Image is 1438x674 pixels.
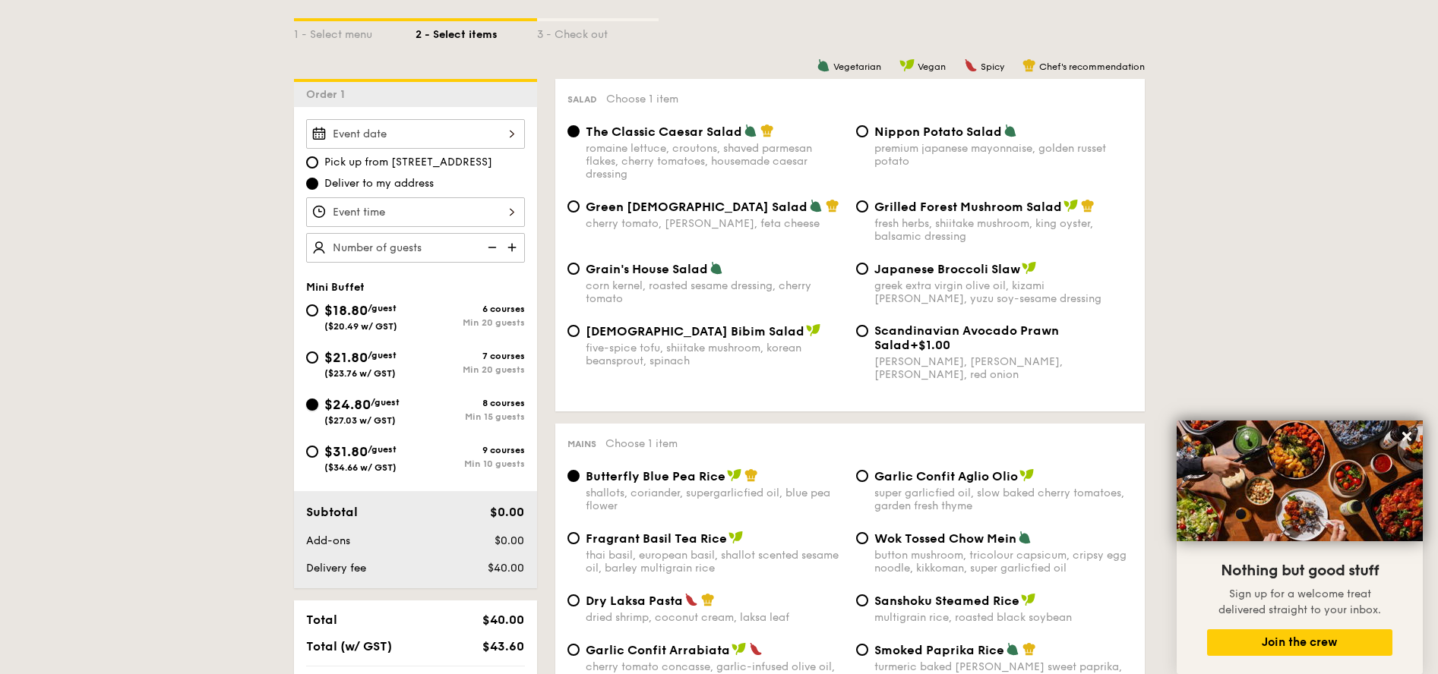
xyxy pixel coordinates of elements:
[1018,531,1032,544] img: icon-vegetarian.fe4039eb.svg
[856,532,868,544] input: Wok Tossed Chow Meinbutton mushroom, tricolour capsicum, cripsy egg noodle, kikkoman, super garli...
[586,124,742,139] span: The Classic Caesar Salad
[874,142,1133,168] div: premium japanese mayonnaise, golden russet potato
[727,468,742,482] img: icon-vegan.f8ff3823.svg
[1019,468,1035,482] img: icon-vegan.f8ff3823.svg
[586,200,807,214] span: Green [DEMOGRAPHIC_DATA] Salad
[294,21,416,43] div: 1 - Select menu
[324,176,434,191] span: Deliver to my address
[856,470,868,482] input: Garlic Confit Aglio Oliosuper garlicfied oil, slow baked cherry tomatoes, garden fresh thyme
[1022,642,1036,656] img: icon-chef-hat.a58ddaea.svg
[1218,587,1381,616] span: Sign up for a welcome treat delivered straight to your inbox.
[324,302,368,319] span: $18.80
[306,281,365,294] span: Mini Buffet
[416,458,525,469] div: Min 10 guests
[918,61,946,72] span: Vegan
[1207,629,1392,656] button: Join the crew
[1395,424,1419,449] button: Close
[744,468,758,482] img: icon-chef-hat.a58ddaea.svg
[874,549,1133,575] div: button mushroom, tricolour capsicum, cripsy egg noodle, kikkoman, super garlicfied oil
[1021,593,1036,606] img: icon-vegan.f8ff3823.svg
[1003,124,1017,137] img: icon-vegetarian.fe4039eb.svg
[684,593,698,606] img: icon-spicy.37a8142b.svg
[586,217,844,230] div: cherry tomato, [PERSON_NAME], feta cheese
[964,58,978,72] img: icon-spicy.37a8142b.svg
[482,613,524,627] span: $40.00
[586,324,804,339] span: [DEMOGRAPHIC_DATA] Bibim Salad
[605,437,678,450] span: Choose 1 item
[899,58,915,72] img: icon-vegan.f8ff3823.svg
[306,156,318,168] input: Pick up from [STREET_ADDRESS]
[416,364,525,375] div: Min 20 guests
[488,562,524,575] span: $40.00
[567,94,597,105] span: Salad
[856,644,868,656] input: Smoked Paprika Riceturmeric baked [PERSON_NAME] sweet paprika, tri-colour capsicum
[1039,61,1145,72] span: Chef's recommendation
[1221,562,1379,580] span: Nothing but good stuff
[874,262,1020,276] span: Japanese Broccoli Slaw
[416,351,525,361] div: 7 courses
[416,445,525,455] div: 9 courses
[874,469,1018,483] span: Garlic Confit Aglio Olio
[537,21,659,43] div: 3 - Check out
[324,155,492,170] span: Pick up from [STREET_ADDRESS]
[567,263,580,275] input: Grain's House Saladcorn kernel, roasted sesame dressing, cherry tomato
[490,505,524,519] span: $0.00
[324,443,368,460] span: $31.80
[586,342,844,367] div: five-spice tofu, shiitake mushroom, korean beansprout, spinach
[826,199,839,213] img: icon-chef-hat.a58ddaea.svg
[567,470,580,482] input: Butterfly Blue Pea Riceshallots, coriander, supergarlicfied oil, blue pea flower
[306,304,318,317] input: $18.80/guest($20.49 w/ GST)6 coursesMin 20 guests
[710,261,723,275] img: icon-vegetarian.fe4039eb.svg
[833,61,881,72] span: Vegetarian
[586,142,844,181] div: romaine lettuce, croutons, shaved parmesan flakes, cherry tomatoes, housemade caesar dressing
[567,200,580,213] input: Green [DEMOGRAPHIC_DATA] Saladcherry tomato, [PERSON_NAME], feta cheese
[874,200,1062,214] span: Grilled Forest Mushroom Salad
[874,355,1133,381] div: [PERSON_NAME], [PERSON_NAME], [PERSON_NAME], red onion
[874,323,1059,352] span: Scandinavian Avocado Prawn Salad
[306,534,350,547] span: Add-ons
[416,411,525,422] div: Min 15 guests
[586,262,708,276] span: Grain's House Salad
[732,642,747,656] img: icon-vegan.f8ff3823.svg
[586,594,683,608] span: Dry Laksa Pasta
[416,398,525,408] div: 8 courses
[306,639,392,654] span: Total (w/ GST)
[856,263,868,275] input: Japanese Broccoli Slawgreek extra virgin olive oil, kizami [PERSON_NAME], yuzu soy-sesame dressing
[306,398,318,411] input: $24.80/guest($27.03 w/ GST)8 coursesMin 15 guests
[856,325,868,337] input: Scandinavian Avocado Prawn Salad+$1.00[PERSON_NAME], [PERSON_NAME], [PERSON_NAME], red onion
[856,594,868,606] input: Sanshoku Steamed Ricemultigrain rice, roasted black soybean
[586,279,844,305] div: corn kernel, roasted sesame dressing, cherry tomato
[874,611,1133,624] div: multigrain rice, roasted black soybean
[371,397,400,408] span: /guest
[416,317,525,328] div: Min 20 guests
[728,531,744,544] img: icon-vegan.f8ff3823.svg
[306,613,337,627] span: Total
[306,446,318,458] input: $31.80/guest($34.66 w/ GST)9 coursesMin 10 guests
[1022,261,1037,275] img: icon-vegan.f8ff3823.svg
[567,644,580,656] input: Garlic Confit Arrabiatacherry tomato concasse, garlic-infused olive oil, chilli flakes
[701,593,715,606] img: icon-chef-hat.a58ddaea.svg
[368,444,397,455] span: /guest
[368,350,397,361] span: /guest
[586,643,730,657] span: Garlic Confit Arrabiata
[306,119,525,149] input: Event date
[416,21,537,43] div: 2 - Select items
[817,58,830,72] img: icon-vegetarian.fe4039eb.svg
[306,197,525,227] input: Event time
[306,505,358,519] span: Subtotal
[306,178,318,190] input: Deliver to my address
[1063,199,1079,213] img: icon-vegan.f8ff3823.svg
[567,439,596,449] span: Mains
[306,233,525,263] input: Number of guests
[324,396,371,413] span: $24.80
[567,532,580,544] input: Fragrant Basil Tea Ricethai basil, european basil, shallot scented sesame oil, barley multigrain ...
[324,415,396,426] span: ($27.03 w/ GST)
[910,338,950,352] span: +$1.00
[586,549,844,575] div: thai basil, european basil, shallot scented sesame oil, barley multigrain rice
[306,351,318,364] input: $21.80/guest($23.76 w/ GST)7 coursesMin 20 guests
[306,562,366,575] span: Delivery fee
[586,487,844,512] div: shallots, coriander, supergarlicfied oil, blue pea flower
[482,639,524,654] span: $43.60
[874,531,1016,546] span: Wok Tossed Chow Mein
[324,462,397,473] span: ($34.66 w/ GST)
